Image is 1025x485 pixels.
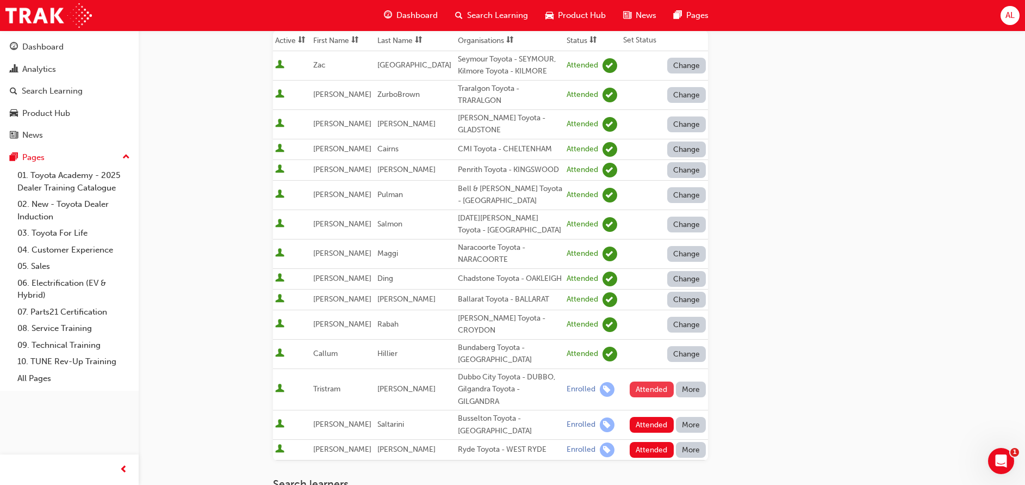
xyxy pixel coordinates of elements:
th: Toggle SortBy [375,30,456,51]
span: [GEOGRAPHIC_DATA] [377,60,451,70]
div: Attended [567,165,598,175]
span: up-icon [122,150,130,164]
a: search-iconSearch Learning [446,4,537,27]
span: Zac [313,60,325,70]
span: pages-icon [674,9,682,22]
span: User is active [275,248,284,259]
span: learningRecordVerb_ATTEND-icon [602,58,617,73]
span: learningRecordVerb_ATTEND-icon [602,163,617,177]
a: 04. Customer Experience [13,242,134,259]
span: [PERSON_NAME] [313,274,371,283]
span: [PERSON_NAME] [377,294,436,304]
span: Hillier [377,349,397,358]
a: 01. Toyota Academy - 2025 Dealer Training Catalogue [13,167,134,196]
div: Penrith Toyota - KINGSWOOD [458,164,562,176]
div: CMI Toyota - CHELTENHAM [458,143,562,156]
a: 06. Electrification (EV & Hybrid) [13,275,134,304]
div: News [22,129,43,142]
div: Analytics [22,63,56,76]
span: ZurboBrown [377,90,420,99]
span: User is active [275,273,284,284]
a: 08. Service Training [13,320,134,337]
button: Change [667,317,706,333]
a: Analytics [4,59,134,79]
span: prev-icon [120,463,128,477]
a: Product Hub [4,103,134,124]
span: news-icon [623,9,631,22]
span: User is active [275,444,284,455]
div: Attended [567,294,598,305]
a: All Pages [13,370,134,387]
span: User is active [275,119,284,130]
button: Pages [4,148,134,168]
span: User is active [275,164,284,175]
span: Dashboard [396,9,438,22]
div: Product Hub [22,107,70,120]
iframe: Intercom live chat [988,448,1014,474]
button: Change [667,162,706,178]
span: sorting-icon [589,36,597,45]
div: Enrolled [567,445,595,455]
div: Attended [567,219,598,230]
span: AL [1005,9,1015,22]
a: News [4,125,134,145]
div: Enrolled [567,384,595,395]
span: learningRecordVerb_ENROLL-icon [600,418,614,432]
span: Maggi [377,249,398,258]
span: User is active [275,144,284,155]
th: Set Status [621,30,708,51]
button: Change [667,187,706,203]
button: Change [667,246,706,262]
button: Change [667,142,706,157]
span: learningRecordVerb_ATTEND-icon [602,117,617,132]
a: guage-iconDashboard [375,4,446,27]
span: [PERSON_NAME] [313,249,371,258]
div: Bell & [PERSON_NAME] Toyota - [GEOGRAPHIC_DATA] [458,183,562,207]
img: Trak [5,3,92,28]
button: Attended [630,442,674,458]
a: Search Learning [4,81,134,101]
a: pages-iconPages [665,4,717,27]
span: chart-icon [10,65,18,75]
span: News [636,9,656,22]
th: Toggle SortBy [564,30,621,51]
span: learningRecordVerb_ENROLL-icon [600,443,614,457]
span: Saltarini [377,420,404,429]
div: Search Learning [22,85,83,97]
button: More [676,382,706,397]
div: Attended [567,320,598,330]
span: Rabah [377,320,399,329]
button: Change [667,217,706,232]
span: learningRecordVerb_ATTEND-icon [602,292,617,307]
div: Attended [567,249,598,259]
a: car-iconProduct Hub [537,4,614,27]
a: 10. TUNE Rev-Up Training [13,353,134,370]
div: Enrolled [567,420,595,430]
a: 02. New - Toyota Dealer Induction [13,196,134,225]
div: Dubbo City Toyota - DUBBO, Gilgandra Toyota - GILGANDRA [458,371,562,408]
div: Attended [567,349,598,359]
button: Change [667,58,706,73]
button: Change [667,271,706,287]
span: Ding [377,274,393,283]
div: Busselton Toyota - [GEOGRAPHIC_DATA] [458,413,562,437]
div: Attended [567,274,598,284]
button: Attended [630,382,674,397]
button: DashboardAnalyticsSearch LearningProduct HubNews [4,35,134,148]
span: Product Hub [558,9,606,22]
span: User is active [275,419,284,430]
span: sorting-icon [351,36,359,45]
span: [PERSON_NAME] [313,445,371,454]
span: [PERSON_NAME] [377,384,436,394]
div: Traralgon Toyota - TRARALGON [458,83,562,107]
span: sorting-icon [506,36,514,45]
span: User is active [275,348,284,359]
div: Attended [567,144,598,155]
div: Chadstone Toyota - OAKLEIGH [458,273,562,285]
span: [PERSON_NAME] [313,294,371,304]
span: Search Learning [467,9,528,22]
span: learningRecordVerb_ATTEND-icon [602,272,617,286]
span: [PERSON_NAME] [313,144,371,154]
span: guage-icon [384,9,392,22]
div: Naracoorte Toyota - NARACOORTE [458,242,562,266]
